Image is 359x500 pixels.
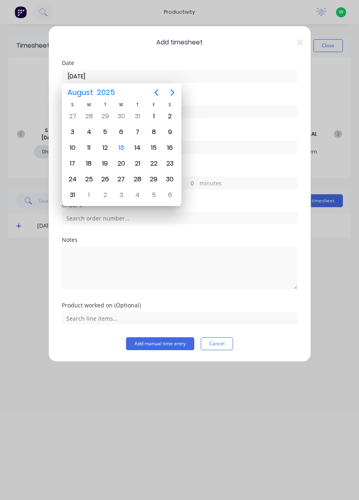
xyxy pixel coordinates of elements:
div: Wednesday, September 3, 2025 [115,189,127,201]
div: Friday, August 22, 2025 [148,158,160,170]
div: Thursday, July 31, 2025 [132,110,144,122]
button: Cancel [201,337,233,350]
div: Sunday, August 31, 2025 [67,189,79,201]
div: Sunday, August 24, 2025 [67,173,79,185]
div: Product worked on (Optional) [62,303,298,308]
div: Thursday, August 14, 2025 [132,142,144,154]
div: Tuesday, August 12, 2025 [99,142,111,154]
div: Sunday, July 27, 2025 [67,110,79,122]
div: Friday, August 1, 2025 [148,110,160,122]
div: Saturday, September 6, 2025 [164,189,176,201]
div: Notes [62,237,298,243]
div: Friday, August 15, 2025 [148,142,160,154]
div: Tuesday, August 5, 2025 [99,126,111,138]
div: Monday, July 28, 2025 [83,110,95,122]
div: Monday, August 25, 2025 [83,173,95,185]
div: Saturday, August 30, 2025 [164,173,176,185]
div: Friday, August 8, 2025 [148,126,160,138]
div: Tuesday, September 2, 2025 [99,189,111,201]
div: Monday, August 11, 2025 [83,142,95,154]
input: 0 [183,177,197,189]
div: Sunday, August 10, 2025 [67,142,79,154]
div: Wednesday, August 6, 2025 [115,126,127,138]
div: Thursday, August 28, 2025 [132,173,144,185]
span: August [66,85,95,100]
input: Search order number... [62,212,298,224]
div: Saturday, August 2, 2025 [164,110,176,122]
span: 2025 [95,85,117,100]
div: Sunday, August 17, 2025 [67,158,79,170]
div: Tuesday, July 29, 2025 [99,110,111,122]
div: Saturday, August 16, 2025 [164,142,176,154]
button: Previous page [148,84,164,101]
span: Add timesheet [62,38,298,47]
div: F [146,101,162,108]
div: Friday, August 29, 2025 [148,173,160,185]
div: Sunday, August 3, 2025 [67,126,79,138]
div: Thursday, August 21, 2025 [132,158,144,170]
div: Monday, August 18, 2025 [83,158,95,170]
button: Add manual time entry [126,337,194,350]
div: S [162,101,178,108]
div: Today, Wednesday, August 13, 2025 [115,142,127,154]
div: M [81,101,97,108]
div: Wednesday, July 30, 2025 [115,110,127,122]
div: Saturday, August 9, 2025 [164,126,176,138]
div: Monday, September 1, 2025 [83,189,95,201]
div: Monday, August 4, 2025 [83,126,95,138]
div: T [129,101,145,108]
div: Thursday, August 7, 2025 [132,126,144,138]
div: Tuesday, August 26, 2025 [99,173,111,185]
div: T [97,101,113,108]
button: Next page [164,84,181,101]
button: August2025 [63,85,120,100]
div: Wednesday, August 27, 2025 [115,173,127,185]
input: Search line items... [62,312,298,324]
div: Date [62,60,298,66]
div: Order # [62,202,298,208]
label: minutes [199,179,297,189]
div: W [113,101,129,108]
div: Friday, September 5, 2025 [148,189,160,201]
div: Thursday, September 4, 2025 [132,189,144,201]
div: Wednesday, August 20, 2025 [115,158,127,170]
div: S [65,101,81,108]
div: Saturday, August 23, 2025 [164,158,176,170]
div: Tuesday, August 19, 2025 [99,158,111,170]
